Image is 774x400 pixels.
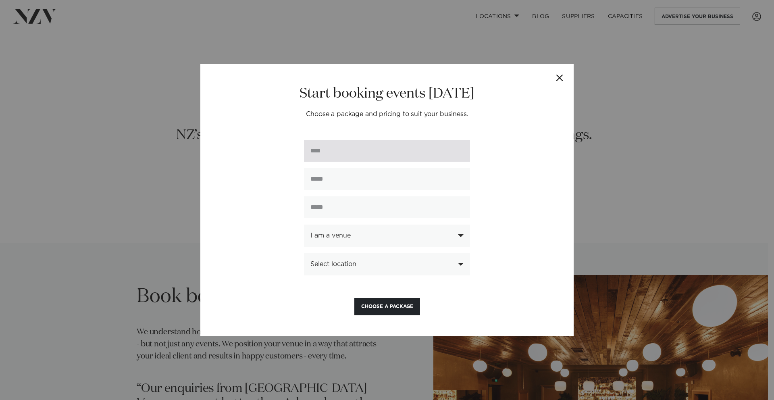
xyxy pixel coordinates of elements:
button: Choose a Package [354,298,420,315]
p: Choose a package and pricing to suit your business. [221,109,553,119]
div: Select location [310,260,455,268]
h2: Start booking events [DATE] [221,85,553,103]
div: I am a venue [310,232,455,239]
button: Close [545,64,574,92]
